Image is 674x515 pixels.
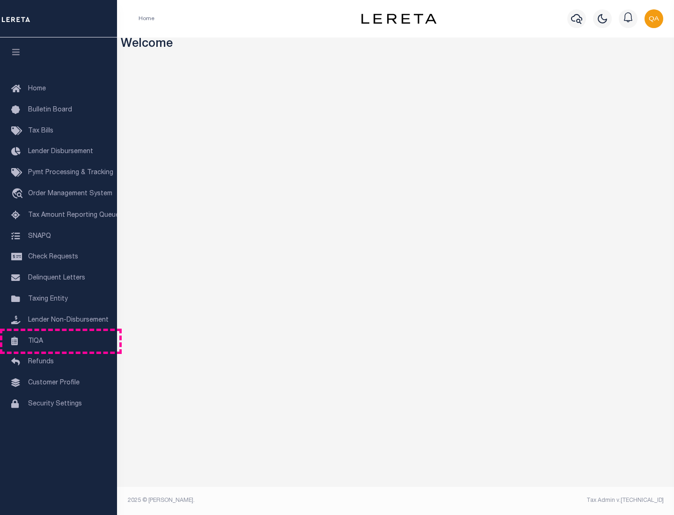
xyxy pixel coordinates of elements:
[28,380,80,386] span: Customer Profile
[28,107,72,113] span: Bulletin Board
[28,275,85,281] span: Delinquent Letters
[139,15,154,23] li: Home
[28,212,119,219] span: Tax Amount Reporting Queue
[28,233,51,239] span: SNAPQ
[28,86,46,92] span: Home
[361,14,436,24] img: logo-dark.svg
[28,317,109,324] span: Lender Non-Disbursement
[28,128,53,134] span: Tax Bills
[28,296,68,302] span: Taxing Entity
[403,496,664,505] div: Tax Admin v.[TECHNICAL_ID]
[11,188,26,200] i: travel_explore
[121,37,671,52] h3: Welcome
[28,169,113,176] span: Pymt Processing & Tracking
[121,496,396,505] div: 2025 © [PERSON_NAME].
[28,359,54,365] span: Refunds
[645,9,663,28] img: svg+xml;base64,PHN2ZyB4bWxucz0iaHR0cDovL3d3dy53My5vcmcvMjAwMC9zdmciIHBvaW50ZXItZXZlbnRzPSJub25lIi...
[28,191,112,197] span: Order Management System
[28,338,43,344] span: TIQA
[28,254,78,260] span: Check Requests
[28,401,82,407] span: Security Settings
[28,148,93,155] span: Lender Disbursement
